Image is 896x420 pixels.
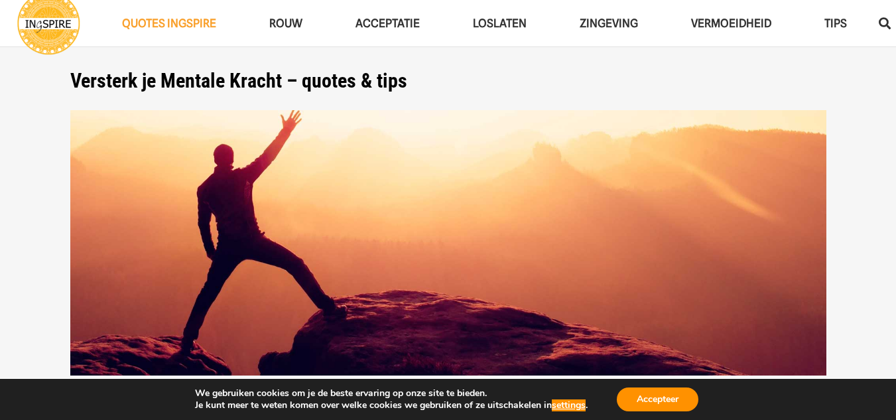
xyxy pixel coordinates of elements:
[798,7,873,40] a: TIPSTIPS Menu
[824,17,847,30] span: TIPS
[96,7,243,40] a: QUOTES INGSPIREQUOTES INGSPIRE Menu
[473,17,527,30] span: Loslaten
[195,387,588,399] p: We gebruiken cookies om je de beste ervaring op onze site te bieden.
[580,17,638,30] span: Zingeving
[269,17,302,30] span: ROUW
[70,69,826,93] h1: Versterk je Mentale Kracht – quotes & tips
[691,17,771,30] span: VERMOEIDHEID
[665,7,798,40] a: VERMOEIDHEIDVERMOEIDHEID Menu
[617,387,698,411] button: Accepteer
[446,7,553,40] a: LoslatenLoslaten Menu
[122,17,216,30] span: QUOTES INGSPIRE
[195,399,588,411] p: Je kunt meer te weten komen over welke cookies we gebruiken of ze uitschakelen in .
[70,110,826,376] img: Spreuken over moed, moedig zijn en mooie woorden over uitdaging en kracht - ingspire.nl
[553,7,665,40] a: ZingevingZingeving Menu
[355,17,420,30] span: Acceptatie
[329,7,446,40] a: AcceptatieAcceptatie Menu
[552,399,586,411] button: settings
[243,7,329,40] a: ROUWROUW Menu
